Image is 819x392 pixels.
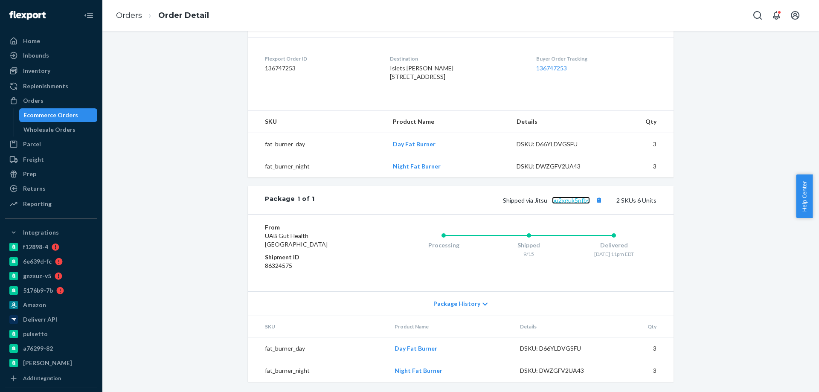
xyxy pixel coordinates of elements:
[520,344,600,353] div: DSKU: D66YLDVGSFU
[552,197,590,204] a: au2xguk5nfbs
[23,37,40,45] div: Home
[5,34,97,48] a: Home
[23,375,61,382] div: Add Integration
[390,55,523,62] dt: Destination
[23,184,46,193] div: Returns
[388,316,513,337] th: Product Name
[5,153,97,166] a: Freight
[248,337,388,360] td: fat_burner_day
[796,174,813,218] button: Help Center
[5,284,97,297] a: 5176b9-7b
[23,125,76,134] div: Wholesale Orders
[513,316,607,337] th: Details
[5,64,97,78] a: Inventory
[607,316,674,337] th: Qty
[23,200,52,208] div: Reporting
[23,96,44,105] div: Orders
[23,315,57,324] div: Deliverr API
[520,366,600,375] div: DSKU: DWZGFV2UA43
[571,241,656,250] div: Delivered
[395,345,437,352] a: Day Fat Burner
[607,337,674,360] td: 3
[19,108,98,122] a: Ecommerce Orders
[603,110,674,133] th: Qty
[23,344,53,353] div: a76299-82
[5,137,97,151] a: Parcel
[265,64,376,73] dd: 136747253
[23,111,78,119] div: Ecommerce Orders
[248,155,386,177] td: fat_burner_night
[23,286,53,295] div: 5176b9-7b
[23,67,50,75] div: Inventory
[571,250,656,258] div: [DATE] 11pm EDT
[603,155,674,177] td: 3
[5,182,97,195] a: Returns
[5,342,97,355] a: a76299-82
[248,316,388,337] th: SKU
[433,299,480,308] span: Package History
[603,133,674,156] td: 3
[5,167,97,181] a: Prep
[315,195,656,206] div: 2 SKUs 6 Units
[116,11,142,20] a: Orders
[248,133,386,156] td: fat_burner_day
[749,7,766,24] button: Open Search Box
[5,49,97,62] a: Inbounds
[5,226,97,239] button: Integrations
[23,301,46,309] div: Amazon
[9,11,46,20] img: Flexport logo
[23,82,68,90] div: Replenishments
[768,7,785,24] button: Open notifications
[248,360,388,382] td: fat_burner_night
[80,7,97,24] button: Close Navigation
[5,298,97,312] a: Amazon
[5,94,97,107] a: Orders
[5,240,97,254] a: f12898-4
[536,64,567,72] a: 136747253
[23,155,44,164] div: Freight
[401,241,486,250] div: Processing
[5,255,97,268] a: 6e639d-fc
[593,195,604,206] button: Copy tracking number
[517,162,597,171] div: DSKU: DWZGFV2UA43
[23,243,48,251] div: f12898-4
[486,250,572,258] div: 9/15
[248,110,386,133] th: SKU
[265,232,328,248] span: UAB Gut Health [GEOGRAPHIC_DATA]
[23,257,52,266] div: 6e639d-fc
[23,330,48,338] div: pulsetto
[265,195,315,206] div: Package 1 of 1
[109,3,216,28] ol: breadcrumbs
[5,79,97,93] a: Replenishments
[395,367,442,374] a: Night Fat Burner
[19,123,98,136] a: Wholesale Orders
[23,170,36,178] div: Prep
[393,163,441,170] a: Night Fat Burner
[390,64,453,80] span: Islets [PERSON_NAME] [STREET_ADDRESS]
[5,373,97,383] a: Add Integration
[393,140,436,148] a: Day Fat Burner
[5,327,97,341] a: pulsetto
[158,11,209,20] a: Order Detail
[5,269,97,283] a: gnzsuz-v5
[5,313,97,326] a: Deliverr API
[536,55,656,62] dt: Buyer Order Tracking
[23,359,72,367] div: [PERSON_NAME]
[517,140,597,148] div: DSKU: D66YLDVGSFU
[787,7,804,24] button: Open account menu
[503,197,604,204] span: Shipped via Jitsu
[23,228,59,237] div: Integrations
[23,140,41,148] div: Parcel
[265,261,367,270] dd: 86324575
[486,241,572,250] div: Shipped
[5,197,97,211] a: Reporting
[5,356,97,370] a: [PERSON_NAME]
[607,360,674,382] td: 3
[23,272,51,280] div: gnzsuz-v5
[510,110,604,133] th: Details
[386,110,510,133] th: Product Name
[265,253,367,261] dt: Shipment ID
[23,51,49,60] div: Inbounds
[265,55,376,62] dt: Flexport Order ID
